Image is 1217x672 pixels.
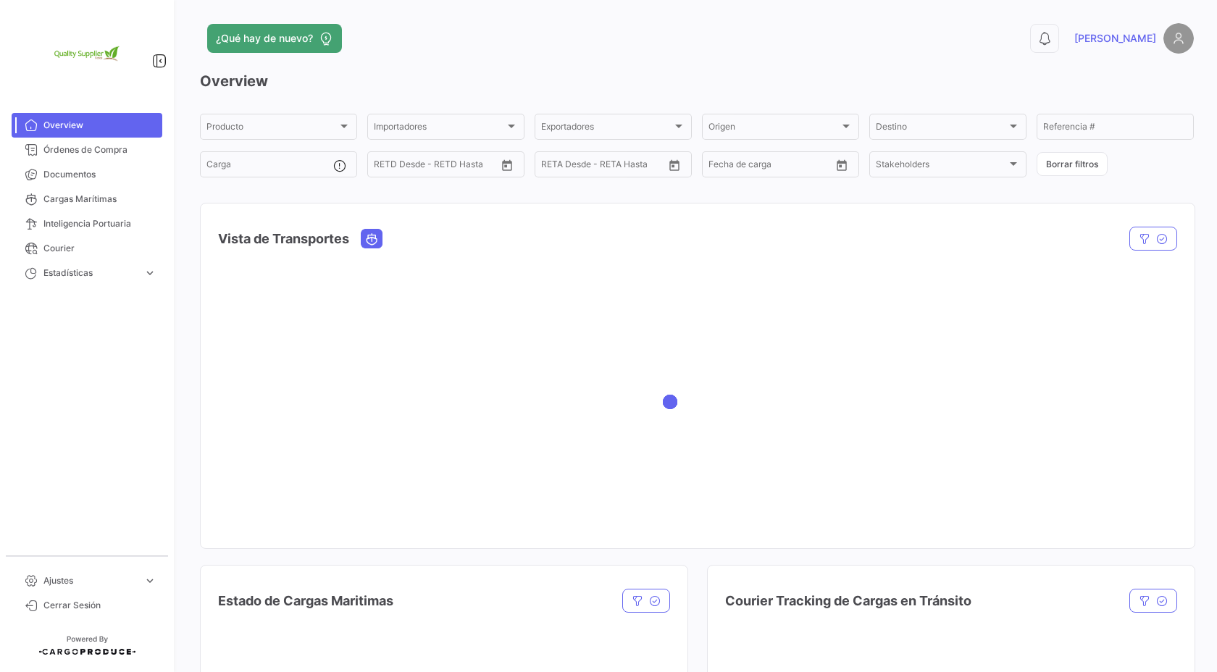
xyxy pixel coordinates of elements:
button: Borrar filtros [1037,152,1108,176]
span: Ajustes [43,574,138,587]
input: Hasta [410,161,469,172]
span: ¿Qué hay de nuevo? [216,31,313,46]
input: Hasta [745,161,803,172]
h4: Vista de Transportes [218,229,349,249]
span: expand_more [143,574,156,587]
span: Importadores [374,124,505,134]
span: Estadísticas [43,266,138,280]
a: Inteligencia Portuaria [12,211,162,236]
input: Desde [374,161,400,172]
span: expand_more [143,266,156,280]
span: Overview [43,119,156,132]
a: Cargas Marítimas [12,187,162,211]
span: Cerrar Sesión [43,599,156,612]
a: Documentos [12,162,162,187]
button: Open calendar [496,154,518,176]
h3: Overview [200,71,1194,91]
button: ¿Qué hay de nuevo? [207,24,342,53]
span: Courier [43,242,156,255]
span: Órdenes de Compra [43,143,156,156]
span: Producto [206,124,338,134]
span: Exportadores [541,124,672,134]
span: Inteligencia Portuaria [43,217,156,230]
a: Órdenes de Compra [12,138,162,162]
a: Courier [12,236,162,261]
img: placeholder-user.png [1163,23,1194,54]
input: Desde [708,161,735,172]
input: Desde [541,161,567,172]
h4: Estado de Cargas Maritimas [218,591,393,611]
a: Overview [12,113,162,138]
button: Open calendar [664,154,685,176]
span: Documentos [43,168,156,181]
span: Origen [708,124,840,134]
span: Cargas Marítimas [43,193,156,206]
span: [PERSON_NAME] [1074,31,1156,46]
span: Destino [876,124,1007,134]
button: Ocean [361,230,382,248]
input: Hasta [577,161,636,172]
button: Open calendar [831,154,853,176]
span: Stakeholders [876,161,1007,172]
img: 2e1e32d8-98e2-4bbc-880e-a7f20153c351.png [51,17,123,90]
h4: Courier Tracking de Cargas en Tránsito [725,591,971,611]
